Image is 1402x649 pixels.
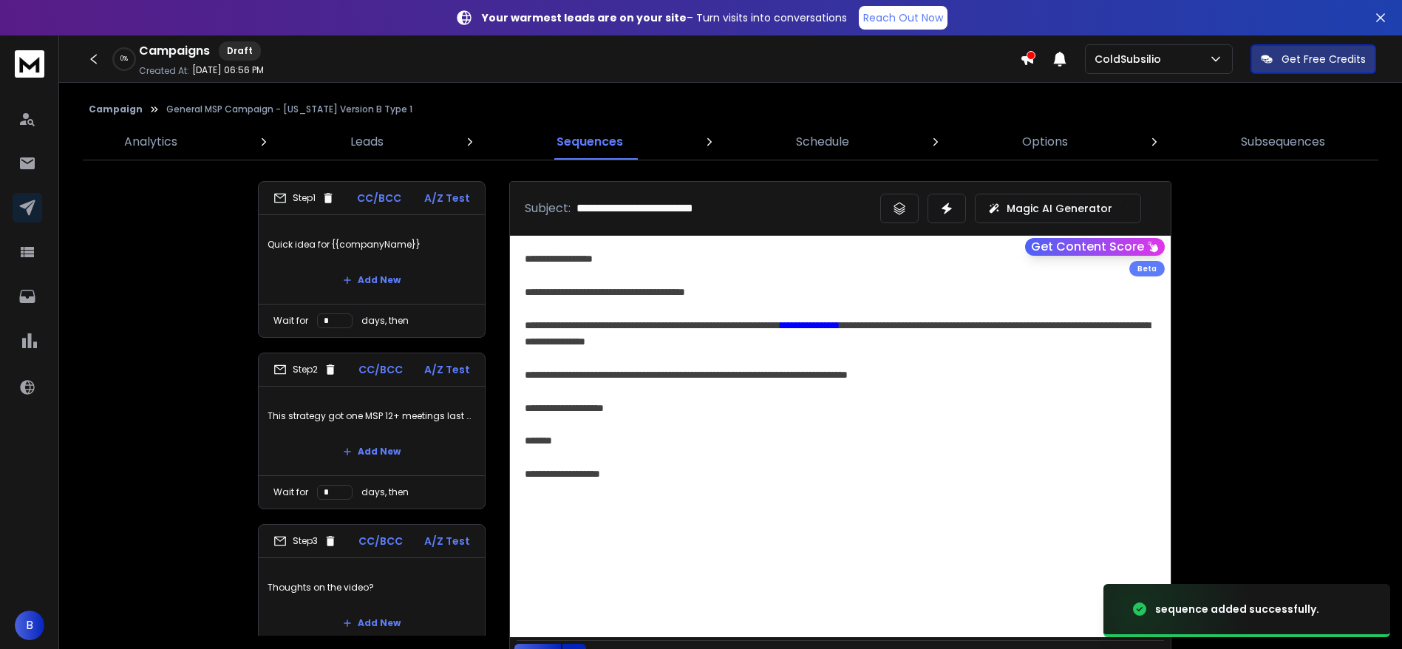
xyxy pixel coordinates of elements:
button: Add New [331,608,412,638]
a: Schedule [787,124,858,160]
div: Step 2 [273,363,337,376]
p: days, then [361,486,409,498]
button: Campaign [89,103,143,115]
button: Add New [331,437,412,466]
p: Options [1022,133,1068,151]
button: Get Free Credits [1250,44,1376,74]
a: Analytics [115,124,186,160]
p: days, then [361,315,409,327]
p: Get Free Credits [1282,52,1366,67]
img: logo [15,50,44,78]
div: Step 1 [273,191,335,205]
a: Sequences [548,124,632,160]
div: Draft [219,41,261,61]
p: Wait for [273,315,308,327]
li: Step1CC/BCCA/Z TestQuick idea for {{companyName}}Add NewWait fordays, then [258,181,486,338]
button: B [15,611,44,640]
a: Subsequences [1232,124,1334,160]
div: Step 3 [273,534,337,548]
a: Reach Out Now [859,6,947,30]
li: Step2CC/BCCA/Z TestThis strategy got one MSP 12+ meetings last monthAdd NewWait fordays, then [258,353,486,509]
p: Reach Out Now [863,10,943,25]
h1: Campaigns [139,42,210,60]
p: Created At: [139,65,189,77]
p: Subject: [525,200,571,217]
p: General MSP Campaign - [US_STATE] Version B Type 1 [166,103,412,115]
p: Wait for [273,486,308,498]
p: Schedule [796,133,849,151]
div: sequence added successfully. [1155,602,1319,616]
a: Leads [341,124,392,160]
p: Sequences [557,133,623,151]
p: Analytics [124,133,177,151]
button: Magic AI Generator [975,194,1141,223]
p: A/Z Test [424,534,470,548]
p: [DATE] 06:56 PM [192,64,264,76]
p: A/Z Test [424,362,470,377]
strong: Your warmest leads are on your site [482,10,687,25]
p: 0 % [120,55,128,64]
a: Options [1013,124,1077,160]
p: CC/BCC [358,534,403,548]
p: Thoughts on the video? [268,567,476,608]
p: A/Z Test [424,191,470,205]
p: Subsequences [1241,133,1325,151]
p: CC/BCC [357,191,401,205]
button: Add New [331,265,412,295]
div: Beta [1129,261,1165,276]
p: This strategy got one MSP 12+ meetings last month [268,395,476,437]
p: ColdSubsilio [1095,52,1167,67]
p: Leads [350,133,384,151]
p: Quick idea for {{companyName}} [268,224,476,265]
p: CC/BCC [358,362,403,377]
p: – Turn visits into conversations [482,10,847,25]
button: Get Content Score [1025,238,1165,256]
p: Magic AI Generator [1007,201,1112,216]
